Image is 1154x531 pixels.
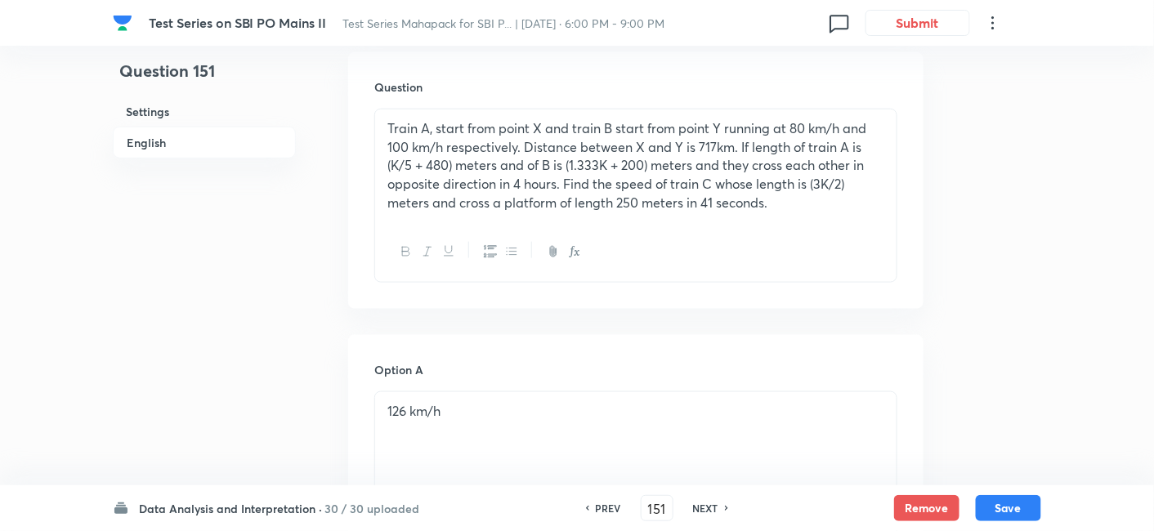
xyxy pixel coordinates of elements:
h6: Data Analysis and Interpretation · [139,500,322,517]
span: Test Series on SBI PO Mains II [149,14,327,31]
a: Company Logo [113,13,136,33]
h6: Settings [113,96,296,127]
h6: NEXT [693,501,718,515]
button: Submit [865,10,970,36]
h6: English [113,127,296,158]
h6: Option A [374,361,897,378]
button: Save [976,495,1041,521]
span: Test Series Mahapack for SBI P... | [DATE] · 6:00 PM - 9:00 PM [343,16,665,31]
h6: 30 / 30 uploaded [324,500,419,517]
h4: Question 151 [113,59,296,96]
button: Remove [894,495,959,521]
h6: Question [374,78,897,96]
p: Train A, start from point X and train B start from point Y running at 80 km/h and 100 km/h respec... [387,119,884,212]
p: 126 km/h [387,402,884,421]
img: Company Logo [113,13,132,33]
h6: PREV [596,501,621,515]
